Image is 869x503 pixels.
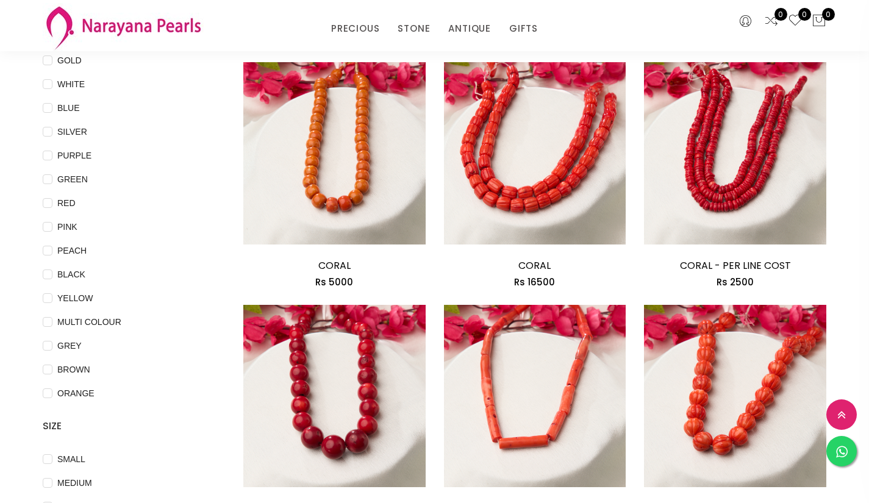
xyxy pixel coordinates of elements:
span: WHITE [52,77,90,91]
span: MULTI COLOUR [52,315,126,329]
a: ANTIQUE [448,20,491,38]
span: BROWN [52,363,95,376]
span: RED [52,196,80,210]
span: 0 [798,8,811,21]
span: ORANGE [52,387,99,400]
span: GOLD [52,54,87,67]
span: SILVER [52,125,92,138]
span: PINK [52,220,82,234]
a: PRECIOUS [331,20,379,38]
a: CORAL - PER LINE COST [680,259,791,273]
span: GREY [52,339,87,352]
span: MEDIUM [52,476,97,490]
span: YELLOW [52,291,98,305]
span: PURPLE [52,149,96,162]
span: 0 [774,8,787,21]
span: Rs 2500 [717,276,754,288]
span: Rs 16500 [514,276,555,288]
a: CORAL [318,259,351,273]
a: 0 [764,13,779,29]
span: SMALL [52,452,90,466]
a: 0 [788,13,803,29]
a: CORAL [518,259,551,273]
span: 0 [822,8,835,21]
button: 0 [812,13,826,29]
span: PEACH [52,244,91,257]
h4: SIZE [43,419,207,433]
span: Rs 5000 [315,276,353,288]
span: GREEN [52,173,93,186]
span: BLACK [52,268,90,281]
a: GIFTS [509,20,538,38]
a: STONE [398,20,430,38]
span: BLUE [52,101,85,115]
